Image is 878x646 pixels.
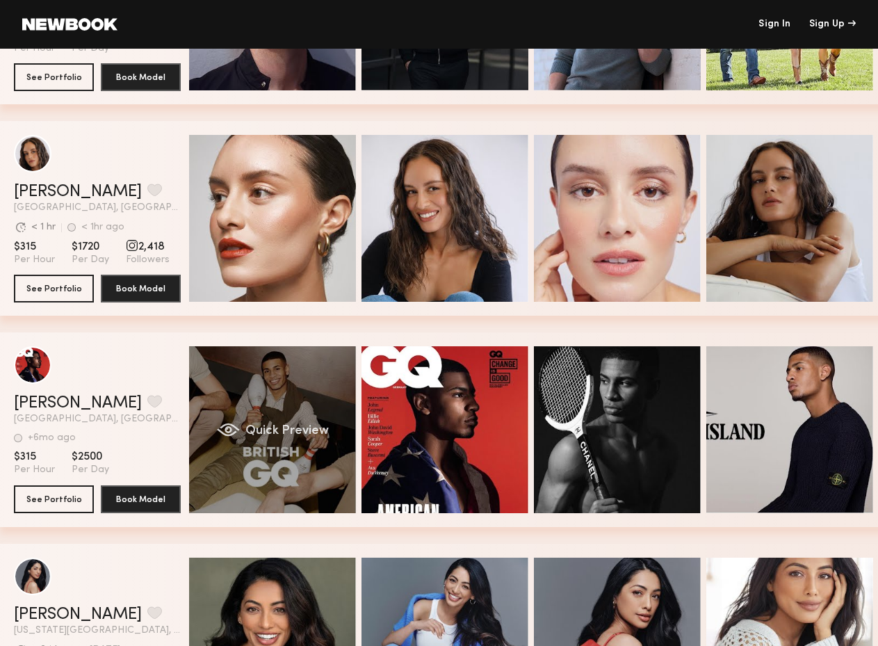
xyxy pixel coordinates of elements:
a: Sign In [758,19,790,29]
span: [GEOGRAPHIC_DATA], [GEOGRAPHIC_DATA] [14,414,181,424]
button: See Portfolio [14,275,94,302]
span: Per Hour [14,254,55,266]
span: Followers [126,254,170,266]
button: Book Model [101,485,181,513]
div: < 1 hr [31,223,56,232]
span: $315 [14,450,55,464]
span: [US_STATE][GEOGRAPHIC_DATA], [GEOGRAPHIC_DATA] [14,626,181,636]
a: [PERSON_NAME] [14,184,142,200]
span: Quick Preview [245,425,329,437]
span: [GEOGRAPHIC_DATA], [GEOGRAPHIC_DATA] [14,203,181,213]
span: Per Day [72,464,109,476]
a: [PERSON_NAME] [14,395,142,412]
span: Per Hour [14,464,55,476]
span: Per Day [72,254,109,266]
a: [PERSON_NAME] [14,606,142,623]
span: $1720 [72,240,109,254]
button: See Portfolio [14,63,94,91]
button: Book Model [101,63,181,91]
div: Sign Up [809,19,856,29]
div: +6mo ago [28,433,76,443]
button: See Portfolio [14,485,94,513]
span: $315 [14,240,55,254]
span: 2,418 [126,240,170,254]
span: $2500 [72,450,109,464]
div: < 1hr ago [81,223,124,232]
button: Book Model [101,275,181,302]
